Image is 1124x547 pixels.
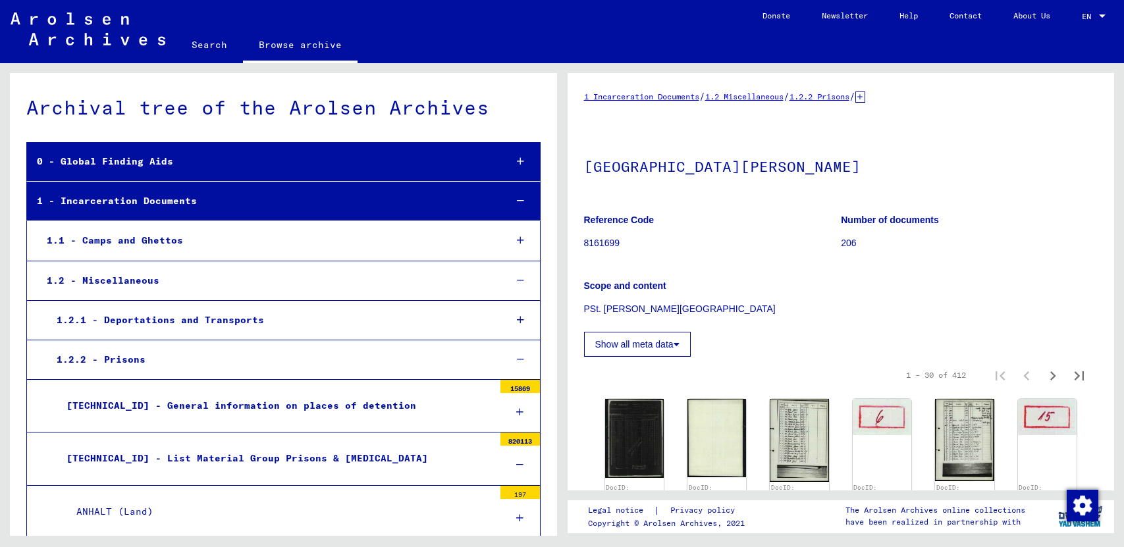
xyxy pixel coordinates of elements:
p: 8161699 [584,236,841,250]
img: 001.jpg [770,399,828,482]
button: Previous page [1013,362,1040,388]
a: DocID: 11270226 [936,484,968,500]
a: 1.2.2 Prisons [789,91,849,101]
div: | [588,504,751,517]
div: 1.2 - Miscellaneous [37,268,495,294]
a: DocID: 11270217 [853,484,885,500]
a: DocID: 11270208 [606,484,637,500]
div: 1.2.2 - Prisons [47,347,495,373]
img: Arolsen_neg.svg [11,13,165,45]
button: Next page [1040,362,1066,388]
b: Number of documents [841,215,939,225]
div: 1.1 - Camps and Ghettos [37,228,495,253]
p: Copyright © Arolsen Archives, 2021 [588,517,751,529]
div: 1 - Incarceration Documents [27,188,495,214]
img: 002.jpg [1018,399,1077,435]
b: Reference Code [584,215,655,225]
button: First page [987,362,1013,388]
img: yv_logo.png [1056,500,1105,533]
p: have been realized in partnership with [845,516,1025,528]
div: [TECHNICAL_ID] - General information on places of detention [57,393,494,419]
div: [TECHNICAL_ID] - List Material Group Prisons & [MEDICAL_DATA] [57,446,494,471]
div: ANHALT (Land) [67,499,494,525]
p: 206 [841,236,1098,250]
div: 0 - Global Finding Aids [27,149,495,174]
h1: [GEOGRAPHIC_DATA][PERSON_NAME] [584,136,1098,194]
a: Legal notice [588,504,654,517]
a: 1 Incarceration Documents [584,91,699,101]
a: Search [176,29,243,61]
div: 15869 [500,380,540,393]
div: 1.2.1 - Deportations and Transports [47,307,495,333]
span: EN [1082,12,1096,21]
img: 001.jpg [935,399,994,481]
div: 197 [500,486,540,499]
div: 1 – 30 of 412 [906,369,966,381]
span: / [699,90,705,102]
p: PSt. [PERSON_NAME][GEOGRAPHIC_DATA] [584,302,1098,316]
a: DocID: 11270226 [1019,484,1050,500]
a: DocID: 11270217 [771,484,803,500]
a: Browse archive [243,29,358,63]
a: 1.2 Miscellaneous [705,91,784,101]
div: Archival tree of the Arolsen Archives [26,93,541,122]
button: Show all meta data [584,332,691,357]
img: Change consent [1067,490,1098,521]
img: 001.jpg [605,399,664,478]
img: 002.jpg [853,399,911,435]
p: The Arolsen Archives online collections [845,504,1025,516]
button: Last page [1066,362,1092,388]
div: 820113 [500,432,540,446]
span: / [784,90,789,102]
a: DocID: 11270208 [689,484,720,500]
b: Scope and content [584,280,666,291]
a: Privacy policy [660,504,751,517]
img: 002.jpg [687,399,746,478]
div: Change consent [1066,489,1098,521]
span: / [849,90,855,102]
